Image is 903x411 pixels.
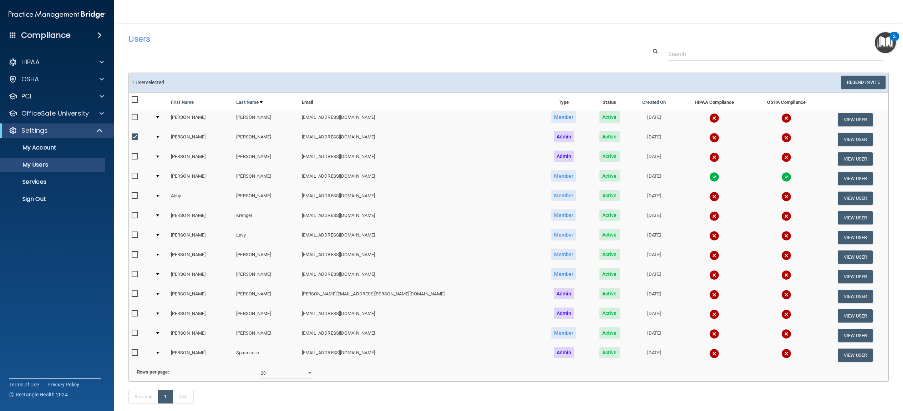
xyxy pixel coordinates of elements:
[709,211,719,221] img: cross.ca9f0e7f.svg
[551,229,576,240] span: Member
[630,169,678,188] td: [DATE]
[838,329,873,342] button: View User
[168,247,233,267] td: [PERSON_NAME]
[539,93,588,110] th: Type
[233,110,299,130] td: [PERSON_NAME]
[781,329,791,339] img: cross.ca9f0e7f.svg
[9,92,104,101] a: PCI
[9,75,104,83] a: OSHA
[599,111,620,123] span: Active
[158,390,173,404] a: 1
[838,290,873,303] button: View User
[599,170,620,182] span: Active
[781,231,791,241] img: cross.ca9f0e7f.svg
[781,133,791,143] img: cross.ca9f0e7f.svg
[838,349,873,362] button: View User
[21,109,89,118] p: OfficeSafe University
[171,98,194,107] a: First Name
[781,349,791,359] img: cross.ca9f0e7f.svg
[709,290,719,300] img: cross.ca9f0e7f.svg
[551,327,576,339] span: Member
[9,126,103,135] a: Settings
[233,208,299,228] td: Krenger
[588,93,630,110] th: Status
[5,144,102,151] p: My Account
[709,152,719,162] img: cross.ca9f0e7f.svg
[841,76,886,89] button: Resend Invite
[630,149,678,169] td: [DATE]
[709,250,719,260] img: cross.ca9f0e7f.svg
[599,308,620,319] span: Active
[299,286,539,306] td: [PERSON_NAME][EMAIL_ADDRESS][PERSON_NAME][DOMAIN_NAME]
[168,169,233,188] td: [PERSON_NAME]
[781,290,791,300] img: cross.ca9f0e7f.svg
[599,288,620,299] span: Active
[630,247,678,267] td: [DATE]
[128,390,158,404] a: Previous
[781,250,791,260] img: cross.ca9f0e7f.svg
[233,228,299,247] td: Levy
[299,345,539,365] td: [EMAIL_ADDRESS][DOMAIN_NAME]
[233,286,299,306] td: [PERSON_NAME]
[630,188,678,208] td: [DATE]
[838,133,873,146] button: View User
[21,126,48,135] p: Settings
[9,58,104,66] a: HIPAA
[678,93,751,110] th: HIPAA Compliance
[9,109,104,118] a: OfficeSafe University
[709,231,719,241] img: cross.ca9f0e7f.svg
[838,309,873,323] button: View User
[642,98,666,107] a: Created On
[137,369,169,375] b: Rows per page:
[893,36,896,46] div: 2
[168,110,233,130] td: [PERSON_NAME]
[9,391,68,398] span: Ⓒ Rectangle Health 2024
[599,190,620,201] span: Active
[709,192,719,202] img: cross.ca9f0e7f.svg
[781,309,791,319] img: cross.ca9f0e7f.svg
[47,381,80,388] a: Privacy Policy
[299,149,539,169] td: [EMAIL_ADDRESS][DOMAIN_NAME]
[630,306,678,326] td: [DATE]
[709,270,719,280] img: cross.ca9f0e7f.svg
[5,178,102,186] p: Services
[551,209,576,221] span: Member
[168,267,233,286] td: [PERSON_NAME]
[299,188,539,208] td: [EMAIL_ADDRESS][DOMAIN_NAME]
[233,169,299,188] td: [PERSON_NAME]
[299,169,539,188] td: [EMAIL_ADDRESS][DOMAIN_NAME]
[299,93,539,110] th: Email
[709,113,719,123] img: cross.ca9f0e7f.svg
[233,345,299,365] td: Spacucello
[554,288,574,299] span: Admin
[781,172,791,182] img: tick.e7d51cea.svg
[838,250,873,264] button: View User
[630,130,678,149] td: [DATE]
[751,93,822,110] th: OSHA Compliance
[781,152,791,162] img: cross.ca9f0e7f.svg
[168,286,233,306] td: [PERSON_NAME]
[233,130,299,149] td: [PERSON_NAME]
[233,149,299,169] td: [PERSON_NAME]
[599,229,620,240] span: Active
[599,347,620,358] span: Active
[551,268,576,280] span: Member
[299,247,539,267] td: [EMAIL_ADDRESS][DOMAIN_NAME]
[599,327,620,339] span: Active
[9,7,106,22] img: PMB logo
[554,151,574,162] span: Admin
[838,113,873,126] button: View User
[551,170,576,182] span: Member
[168,228,233,247] td: [PERSON_NAME]
[233,326,299,345] td: [PERSON_NAME]
[838,211,873,224] button: View User
[299,326,539,345] td: [EMAIL_ADDRESS][DOMAIN_NAME]
[838,152,873,166] button: View User
[838,270,873,283] button: View User
[168,149,233,169] td: [PERSON_NAME]
[299,228,539,247] td: [EMAIL_ADDRESS][DOMAIN_NAME]
[9,381,39,388] a: Terms of Use
[599,131,620,142] span: Active
[551,111,576,123] span: Member
[299,110,539,130] td: [EMAIL_ADDRESS][DOMAIN_NAME]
